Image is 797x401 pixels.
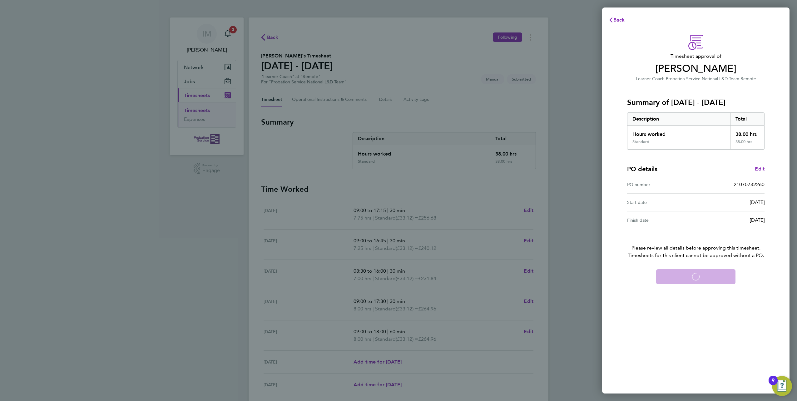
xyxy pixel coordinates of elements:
[730,139,765,149] div: 38.00 hrs
[665,76,666,82] span: ·
[627,97,765,107] h3: Summary of [DATE] - [DATE]
[627,181,696,188] div: PO number
[627,126,730,139] div: Hours worked
[734,181,765,187] span: 21070732260
[627,199,696,206] div: Start date
[730,113,765,125] div: Total
[739,76,740,82] span: ·
[696,199,765,206] div: [DATE]
[696,216,765,224] div: [DATE]
[627,62,765,75] span: [PERSON_NAME]
[620,229,772,259] p: Please review all details before approving this timesheet.
[627,112,765,150] div: Summary of 18 - 24 Aug 2025
[730,126,765,139] div: 38.00 hrs
[627,165,657,173] h4: PO details
[755,166,765,172] span: Edit
[772,376,792,396] button: Open Resource Center, 9 new notifications
[666,76,739,82] span: Probation Service National L&D Team
[632,139,649,144] div: Standard
[602,14,631,26] button: Back
[755,165,765,173] a: Edit
[636,76,665,82] span: Learner Coach
[620,252,772,259] span: Timesheets for this client cannot be approved without a PO.
[627,113,730,125] div: Description
[772,380,775,389] div: 9
[613,17,625,23] span: Back
[627,216,696,224] div: Finish date
[740,76,756,82] span: Remote
[627,52,765,60] span: Timesheet approval of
